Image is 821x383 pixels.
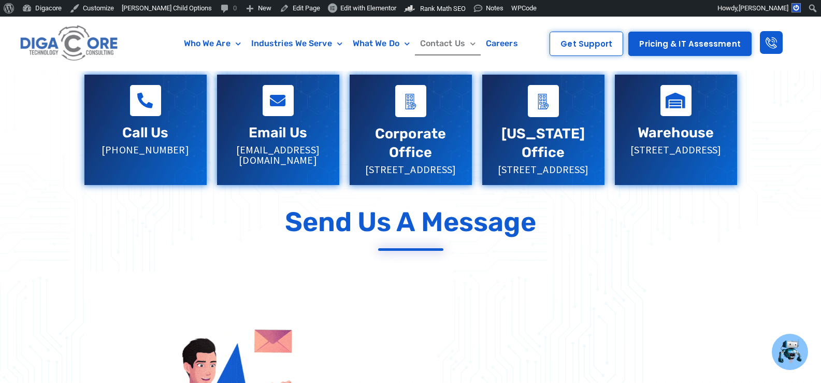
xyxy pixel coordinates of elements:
p: [EMAIL_ADDRESS][DOMAIN_NAME] [227,145,329,165]
a: Corporate Office [395,85,426,117]
span: Rank Math SEO [420,5,466,12]
a: Corporate Office [375,125,446,160]
a: Warehouse [660,85,692,116]
span: Edit with Elementor [340,4,396,12]
a: Warehouse [638,124,714,141]
a: Contact Us [415,32,481,55]
a: [US_STATE] Office [501,125,585,160]
img: Digacore logo 1 [18,22,121,65]
a: Industries We Serve [246,32,348,55]
a: Call Us [122,124,169,141]
a: Who We Are [179,32,246,55]
p: Send Us a Message [285,206,537,238]
a: What We Do [348,32,415,55]
span: [PERSON_NAME] [739,4,788,12]
span: Pricing & IT Assessment [639,40,740,48]
p: [PHONE_NUMBER] [95,145,196,155]
nav: Menu [164,32,538,55]
a: Pricing & IT Assessment [628,32,751,56]
p: [STREET_ADDRESS] [625,145,727,155]
p: [STREET_ADDRESS] [493,164,594,175]
a: Email Us [249,124,307,141]
a: Get Support [550,32,623,56]
a: Email Us [263,85,294,116]
a: Call Us [130,85,161,116]
span: Get Support [560,40,612,48]
a: Virginia Office [528,85,559,117]
p: [STREET_ADDRESS] [360,164,462,175]
a: Careers [481,32,523,55]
